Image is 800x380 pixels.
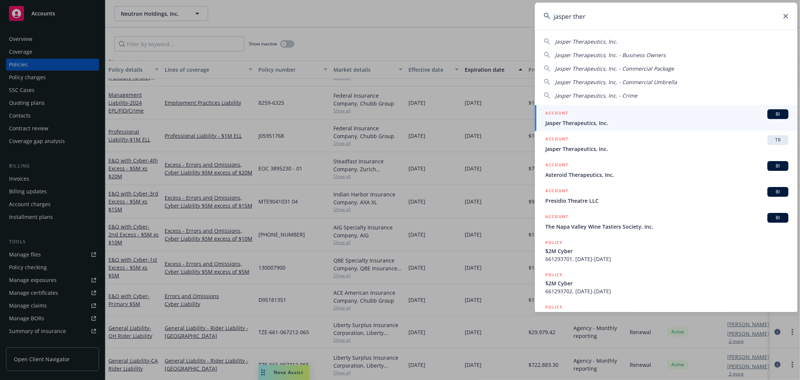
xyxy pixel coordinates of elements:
[555,38,617,45] span: Jasper Therapeutics, Inc.
[545,255,788,263] span: 661293701, [DATE]-[DATE]
[535,267,797,299] a: POLICY$2M Cyber661293702, [DATE]-[DATE]
[545,223,788,231] span: The Napa Valley Wine Tasters Society, Inc.
[545,271,563,279] h5: POLICY
[770,111,785,118] span: BI
[545,109,568,118] h5: ACCOUNT
[545,303,563,311] h5: POLICY
[555,51,666,59] span: Jasper Therapeutics, Inc. - Business Owners
[545,145,788,153] span: Jasper Therapeutics, Inc.
[555,92,637,99] span: Jasper Therapeutics, Inc. - Crime
[545,197,788,205] span: Presidio Theatre LLC
[770,163,785,169] span: BI
[545,187,568,196] h5: ACCOUNT
[535,209,797,235] a: ACCOUNTBIThe Napa Valley Wine Tasters Society, Inc.
[545,239,563,246] h5: POLICY
[535,157,797,183] a: ACCOUNTBIAsteroid Therapeutics, Inc.
[545,171,788,179] span: Asteroid Therapeutics, Inc.
[545,213,568,222] h5: ACCOUNT
[535,299,797,332] a: POLICYJasper Therapeutics, Inc. - Crime
[545,287,788,295] span: 661293702, [DATE]-[DATE]
[545,135,568,144] h5: ACCOUNT
[555,78,677,86] span: Jasper Therapeutics, Inc. - Commercial Umbrella
[770,188,785,195] span: BI
[545,119,788,127] span: Jasper Therapeutics, Inc.
[545,161,568,170] h5: ACCOUNT
[535,235,797,267] a: POLICY$2M Cyber661293701, [DATE]-[DATE]
[555,65,674,72] span: Jasper Therapeutics, Inc. - Commercial Package
[770,214,785,221] span: BI
[545,247,788,255] span: $2M Cyber
[535,105,797,131] a: ACCOUNTBIJasper Therapeutics, Inc.
[545,312,788,320] span: Jasper Therapeutics, Inc. - Crime
[535,3,797,30] input: Search...
[545,279,788,287] span: $2M Cyber
[770,137,785,143] span: TR
[535,131,797,157] a: ACCOUNTTRJasper Therapeutics, Inc.
[535,183,797,209] a: ACCOUNTBIPresidio Theatre LLC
